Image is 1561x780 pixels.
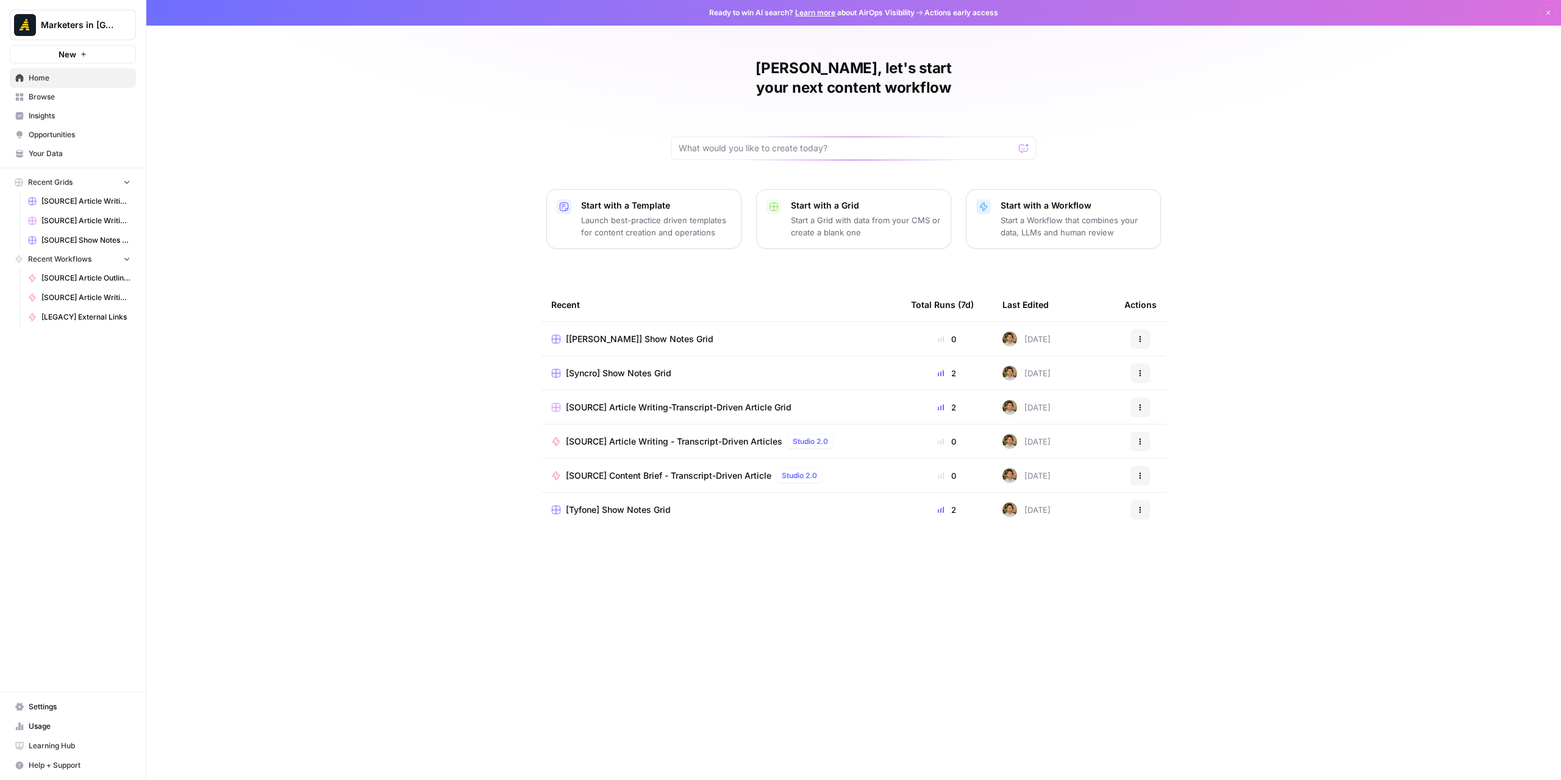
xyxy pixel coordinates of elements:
button: Recent Grids [10,173,136,191]
button: New [10,45,136,63]
a: Opportunities [10,125,136,145]
span: [[PERSON_NAME]] Show Notes Grid [566,333,713,345]
p: Start with a Workflow [1001,199,1151,212]
img: 5zyzjh3tw4s3l6pe5wy4otrd1hyg [1002,468,1017,483]
img: 5zyzjh3tw4s3l6pe5wy4otrd1hyg [1002,434,1017,449]
span: [SOURCE] Article Outline - Transcript-Driven Articles [41,273,130,284]
span: Usage [29,721,130,732]
button: Recent Workflows [10,250,136,268]
div: Last Edited [1002,288,1049,321]
span: Studio 2.0 [793,436,828,447]
a: [SOURCE] Article Writing - Transcript-Driven ArticlesStudio 2.0 [551,434,891,449]
span: Opportunities [29,129,130,140]
a: Learn more [795,8,835,17]
span: Marketers in [GEOGRAPHIC_DATA] [41,19,115,31]
span: Your Data [29,148,130,159]
div: 2 [911,401,983,413]
button: Start with a TemplateLaunch best-practice driven templates for content creation and operations [546,189,741,249]
p: Start a Workflow that combines your data, LLMs and human review [1001,214,1151,238]
span: Browse [29,91,130,102]
a: [SOURCE] Content Brief - Transcript-Driven ArticleStudio 2.0 [551,468,891,483]
span: Studio 2.0 [782,470,817,481]
span: Settings [29,701,130,712]
button: Help + Support [10,756,136,775]
h1: [PERSON_NAME], let's start your next content workflow [671,59,1037,98]
span: [SOURCE] Article Writing-Transcript-Driven Article Grid [566,401,791,413]
div: 0 [911,435,983,448]
a: Home [10,68,136,88]
div: [DATE] [1002,503,1051,517]
div: [DATE] [1002,400,1051,415]
a: [LEGACY] External Links [23,307,136,327]
div: [DATE] [1002,332,1051,346]
a: [Syncro] Show Notes Grid [551,367,891,379]
a: [SOURCE] Article Writing - Keyword-Driven Articles Grid [23,191,136,211]
span: [SOURCE] Show Notes Grid [41,235,130,246]
div: 0 [911,333,983,345]
a: Browse [10,87,136,107]
p: Start a Grid with data from your CMS or create a blank one [791,214,941,238]
p: Launch best-practice driven templates for content creation and operations [581,214,731,238]
a: Your Data [10,144,136,163]
div: Recent [551,288,891,321]
span: [SOURCE] Article Writing - Keyword-Driven Articles Grid [41,196,130,207]
span: [SOURCE] Article Writing-Transcript-Driven Article Grid [41,215,130,226]
a: [SOURCE] Article Writing-Transcript-Driven Article Grid [23,211,136,231]
span: Help + Support [29,760,130,771]
a: [SOURCE] Article Writing - Transcript-Driven Articles [23,288,136,307]
img: 5zyzjh3tw4s3l6pe5wy4otrd1hyg [1002,400,1017,415]
span: Home [29,73,130,84]
span: Recent Grids [28,177,73,188]
a: Usage [10,717,136,736]
a: Insights [10,106,136,126]
a: [Tyfone] Show Notes Grid [551,504,891,516]
div: [DATE] [1002,366,1051,381]
span: [Tyfone] Show Notes Grid [566,504,671,516]
span: Ready to win AI search? about AirOps Visibility [709,7,915,18]
a: Settings [10,697,136,717]
span: [Syncro] Show Notes Grid [566,367,671,379]
a: [SOURCE] Show Notes Grid [23,231,136,250]
a: [[PERSON_NAME]] Show Notes Grid [551,333,891,345]
div: Actions [1124,288,1157,321]
button: Workspace: Marketers in Demand [10,10,136,40]
div: 2 [911,367,983,379]
a: Learning Hub [10,736,136,756]
div: Total Runs (7d) [911,288,974,321]
span: Learning Hub [29,740,130,751]
div: 0 [911,470,983,482]
span: Actions early access [924,7,998,18]
span: [LEGACY] External Links [41,312,130,323]
span: New [59,48,76,60]
a: [SOURCE] Article Writing-Transcript-Driven Article Grid [551,401,891,413]
button: Start with a WorkflowStart a Workflow that combines your data, LLMs and human review [966,189,1161,249]
span: Recent Workflows [28,254,91,265]
div: 2 [911,504,983,516]
input: What would you like to create today? [679,142,1014,154]
img: 5zyzjh3tw4s3l6pe5wy4otrd1hyg [1002,366,1017,381]
button: Start with a GridStart a Grid with data from your CMS or create a blank one [756,189,951,249]
div: [DATE] [1002,468,1051,483]
span: Insights [29,110,130,121]
p: Start with a Grid [791,199,941,212]
div: [DATE] [1002,434,1051,449]
span: [SOURCE] Article Writing - Transcript-Driven Articles [41,292,130,303]
span: [SOURCE] Content Brief - Transcript-Driven Article [566,470,771,482]
span: [SOURCE] Article Writing - Transcript-Driven Articles [566,435,782,448]
img: 5zyzjh3tw4s3l6pe5wy4otrd1hyg [1002,503,1017,517]
p: Start with a Template [581,199,731,212]
img: 5zyzjh3tw4s3l6pe5wy4otrd1hyg [1002,332,1017,346]
img: Marketers in Demand Logo [14,14,36,36]
a: [SOURCE] Article Outline - Transcript-Driven Articles [23,268,136,288]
